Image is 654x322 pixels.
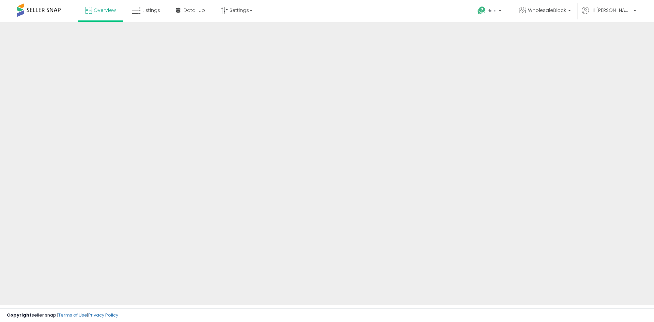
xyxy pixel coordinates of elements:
span: Overview [94,7,116,14]
i: Get Help [477,6,486,15]
a: Hi [PERSON_NAME] [582,7,636,22]
span: Help [487,8,497,14]
span: Listings [142,7,160,14]
a: Help [472,1,508,22]
span: Hi [PERSON_NAME] [591,7,632,14]
span: DataHub [184,7,205,14]
span: WholesaleBlock [528,7,566,14]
